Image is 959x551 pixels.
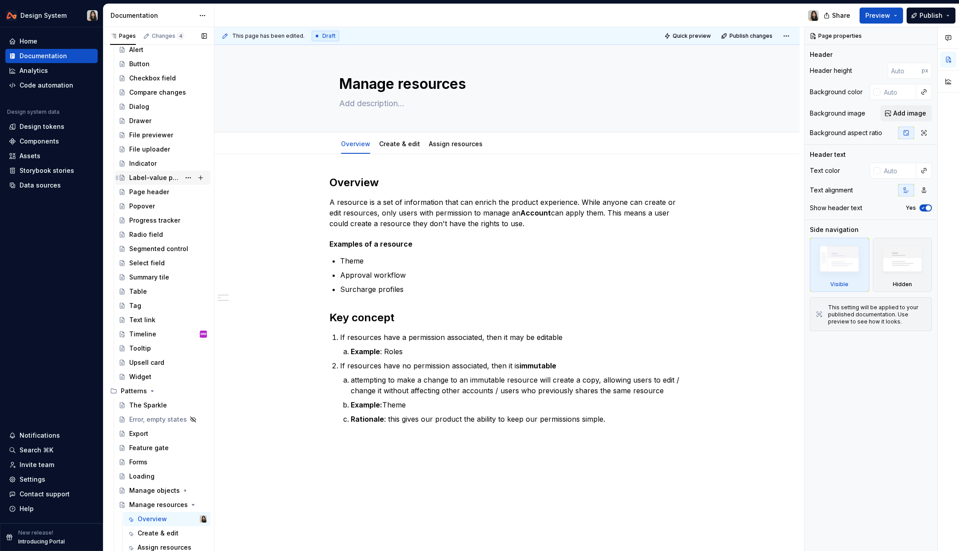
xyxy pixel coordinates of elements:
button: Design SystemXiangjun [2,6,101,25]
strong: Account [520,208,551,217]
p: : Roles [351,346,685,357]
span: Publish [919,11,943,20]
div: Data sources [20,181,61,190]
span: Preview [865,11,890,20]
div: Text alignment [810,186,853,195]
p: If resources have no permission associated, then it is [340,360,685,371]
a: Alert [115,43,210,57]
div: Documentation [111,11,194,20]
button: Publish changes [718,30,777,42]
input: Auto [880,163,916,179]
a: Popover [115,199,210,213]
span: Publish changes [729,32,773,40]
div: Select field [129,259,165,268]
div: Header [810,50,832,59]
a: Indicator [115,156,210,171]
a: Overview [341,140,370,148]
p: px [922,67,928,74]
div: Assets [20,152,40,160]
p: New release! [18,529,53,536]
a: Compare changes [115,85,210,100]
div: This setting will be applied to your published documentation. Use preview to see how it looks. [828,304,926,325]
a: Invite team [5,458,98,472]
a: Summary tile [115,270,210,284]
div: Help [20,504,34,513]
div: Visible [830,281,848,288]
div: Invite team [20,460,54,469]
a: Design tokens [5,120,98,134]
div: Text link [129,315,155,324]
div: Hidden [893,281,912,288]
div: The Sparkle [129,401,167,410]
button: Add image [880,105,932,121]
div: Patterns [107,384,210,398]
div: Storybook stories [20,166,74,175]
span: Share [832,11,850,20]
div: Forms [129,458,147,467]
h5: Examples of a resource [329,240,685,248]
div: Create & edit [138,529,178,538]
div: Manage objects [129,486,180,495]
a: Page header [115,185,210,199]
input: Auto [880,84,916,100]
a: Radio field [115,228,210,242]
div: Page header [129,188,169,196]
a: Error, empty states [115,412,210,427]
div: Alert [129,45,143,54]
a: Upsell card [115,355,210,370]
div: Text color [810,166,840,175]
div: Overview [337,134,374,153]
p: Theme [351,399,685,410]
div: Assign resources [425,134,486,153]
a: Documentation [5,49,98,63]
div: Feature gate [129,443,169,452]
div: Dialog [129,102,149,111]
a: Dialog [115,100,210,114]
div: Radio field [129,230,163,239]
div: Progress tracker [129,216,180,225]
a: Select field [115,256,210,270]
img: Xiangjun [87,10,98,21]
a: TimelineMW [115,327,210,341]
a: Storybook stories [5,164,98,178]
a: Text link [115,313,210,327]
a: Manage objects [115,483,210,498]
div: Drawer [129,116,151,125]
div: Hidden [873,238,932,292]
a: Assign resources [429,140,483,148]
div: Tooltip [129,344,151,353]
span: Add image [893,109,926,118]
div: Header text [810,150,846,159]
p: Theme [340,256,685,266]
div: Design tokens [20,122,64,131]
p: If resources have a permission associated, then it may be editable [340,332,685,343]
div: Overview [138,515,167,523]
a: Analytics [5,64,98,78]
a: Loading [115,469,210,483]
button: Notifications [5,428,98,443]
div: Header height [810,66,852,75]
div: Side navigation [810,225,859,234]
div: Notifications [20,431,60,440]
textarea: Manage resources [337,73,673,95]
a: Export [115,427,210,441]
div: Export [129,429,148,438]
a: Button [115,57,210,71]
img: Xiangjun [200,515,207,523]
p: Introducing Portal [18,538,65,545]
a: Create & edit [379,140,420,148]
p: A resource is a set of information that can enrich the product experience. While anyone can creat... [329,197,685,229]
p: attempting to make a change to an immutable resource will create a copy, allowing users to edit /... [351,375,685,396]
div: Design System [20,11,67,20]
p: Surcharge profiles [340,284,685,295]
a: OverviewXiangjun [123,512,210,526]
div: Search ⌘K [20,446,53,455]
a: The Sparkle [115,398,210,412]
div: Segmented control [129,244,188,253]
div: Create & edit [376,134,424,153]
button: Search ⌘K [5,443,98,457]
a: Label-value pair [115,171,210,185]
a: Components [5,134,98,148]
div: Pages [110,32,136,40]
div: Upsell card [129,358,164,367]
